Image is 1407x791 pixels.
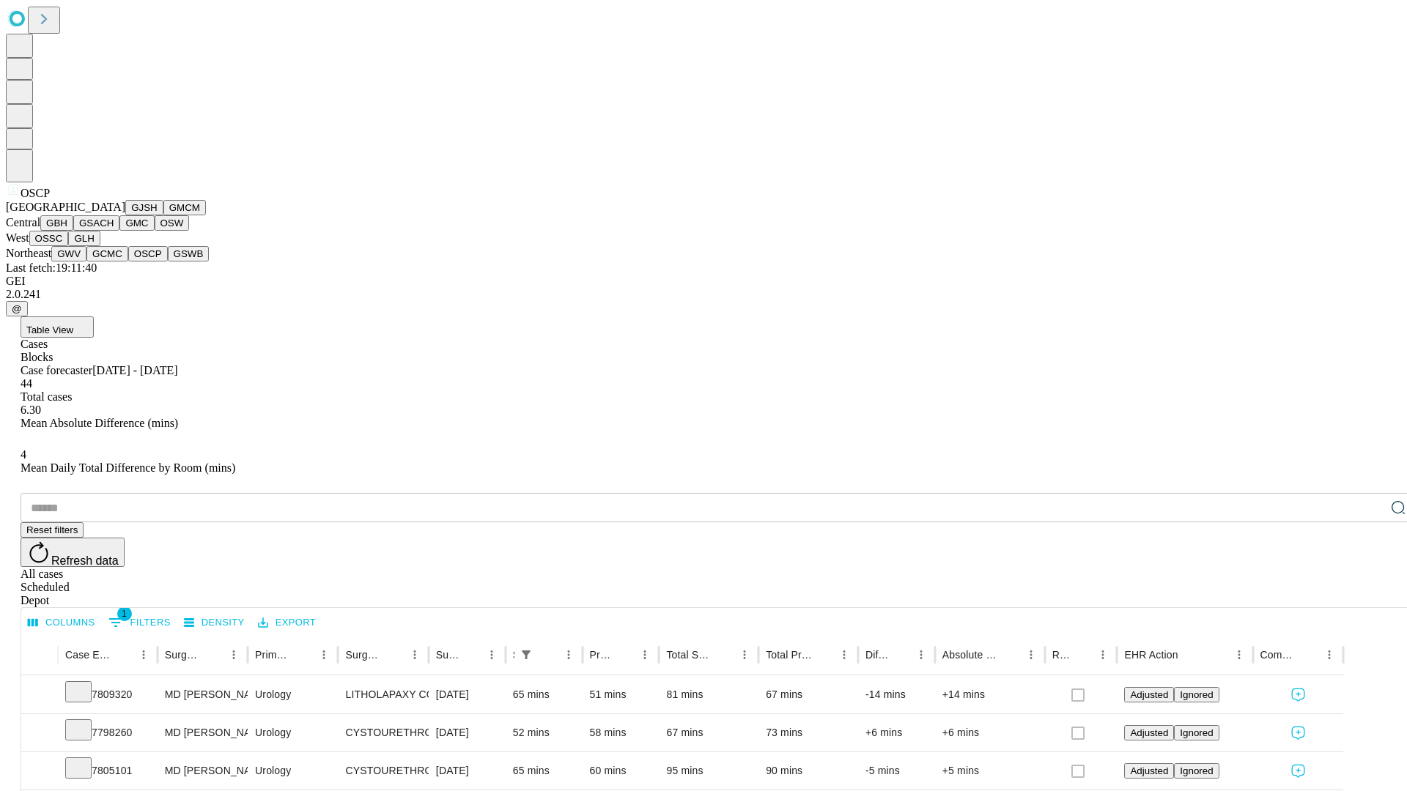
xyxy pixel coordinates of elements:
div: +6 mins [942,714,1038,751]
button: GBH [40,215,73,231]
button: Sort [1299,645,1319,665]
button: Sort [1180,645,1200,665]
div: 67 mins [666,714,751,751]
button: Menu [314,645,334,665]
div: Primary Service [255,649,292,661]
div: +14 mins [942,676,1038,713]
div: MD [PERSON_NAME] [PERSON_NAME] [165,676,240,713]
div: +5 mins [942,752,1038,790]
button: Menu [224,645,244,665]
button: OSW [155,215,190,231]
button: OSSC [29,231,69,246]
div: 52 mins [513,714,575,751]
span: 44 [21,377,32,390]
span: Adjusted [1130,727,1168,738]
span: 4 [21,448,26,461]
span: 1 [117,606,132,621]
span: Total cases [21,390,72,403]
div: 58 mins [590,714,652,751]
button: Sort [384,645,405,665]
button: Sort [293,645,314,665]
div: 51 mins [590,676,652,713]
div: 60 mins [590,752,652,790]
div: CYSTOURETHROSCOPY WITH FULGURATION MEDIUM BLADDER TUMOR [345,714,421,751]
div: Resolved in EHR [1052,649,1071,661]
div: 90 mins [766,752,851,790]
div: Urology [255,676,330,713]
div: Surgeon Name [165,649,202,661]
button: Sort [1072,645,1093,665]
button: Menu [734,645,755,665]
button: Select columns [24,612,99,634]
div: +6 mins [865,714,928,751]
div: 65 mins [513,752,575,790]
div: 81 mins [666,676,751,713]
button: Export [254,612,320,634]
div: 2.0.241 [6,288,1401,301]
button: Menu [911,645,931,665]
button: Sort [203,645,224,665]
span: Ignored [1180,765,1213,776]
button: Menu [1229,645,1249,665]
div: [DATE] [436,676,498,713]
span: @ [12,303,22,314]
div: [DATE] [436,714,498,751]
button: Menu [133,645,154,665]
button: Sort [1000,645,1021,665]
button: GMC [119,215,154,231]
div: 65 mins [513,676,575,713]
button: Menu [1021,645,1041,665]
div: CYSTOURETHROSCOPY [MEDICAL_DATA] WITH [MEDICAL_DATA] AND OR FULGURATION LESION [345,752,421,790]
button: Expand [29,721,51,746]
div: Urology [255,714,330,751]
span: West [6,231,29,244]
div: Total Scheduled Duration [666,649,712,661]
span: Mean Absolute Difference (mins) [21,417,178,429]
div: Case Epic Id [65,649,111,661]
button: Menu [635,645,655,665]
button: Show filters [105,611,174,634]
button: Sort [890,645,911,665]
div: Comments [1260,649,1297,661]
button: Table View [21,316,94,338]
div: MD [PERSON_NAME] [165,752,240,790]
span: Reset filters [26,524,78,535]
button: Sort [461,645,481,665]
button: @ [6,301,28,316]
span: Central [6,216,40,229]
div: 73 mins [766,714,851,751]
div: MD [PERSON_NAME] [165,714,240,751]
button: GJSH [125,200,163,215]
button: Sort [714,645,734,665]
div: 7809320 [65,676,150,713]
span: Adjusted [1130,765,1168,776]
button: Reset filters [21,522,84,538]
div: 95 mins [666,752,751,790]
button: Menu [405,645,425,665]
div: -14 mins [865,676,928,713]
button: GSWB [168,246,210,261]
button: Adjusted [1124,687,1174,702]
button: Show filters [516,645,536,665]
div: [DATE] [436,752,498,790]
button: Refresh data [21,538,125,567]
span: Table View [26,324,73,335]
button: GLH [68,231,100,246]
div: GEI [6,275,1401,288]
button: OSCP [128,246,168,261]
button: GMCM [163,200,206,215]
button: GCMC [86,246,128,261]
div: 67 mins [766,676,851,713]
div: 7798260 [65,714,150,751]
span: [GEOGRAPHIC_DATA] [6,201,125,213]
button: GWV [51,246,86,261]
div: -5 mins [865,752,928,790]
span: Case forecaster [21,364,92,376]
button: Menu [1319,645,1340,665]
button: Menu [558,645,579,665]
div: 7805101 [65,752,150,790]
div: Surgery Date [436,649,459,661]
span: Last fetch: 19:11:40 [6,261,97,274]
span: Refresh data [51,554,119,567]
div: 1 active filter [516,645,536,665]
